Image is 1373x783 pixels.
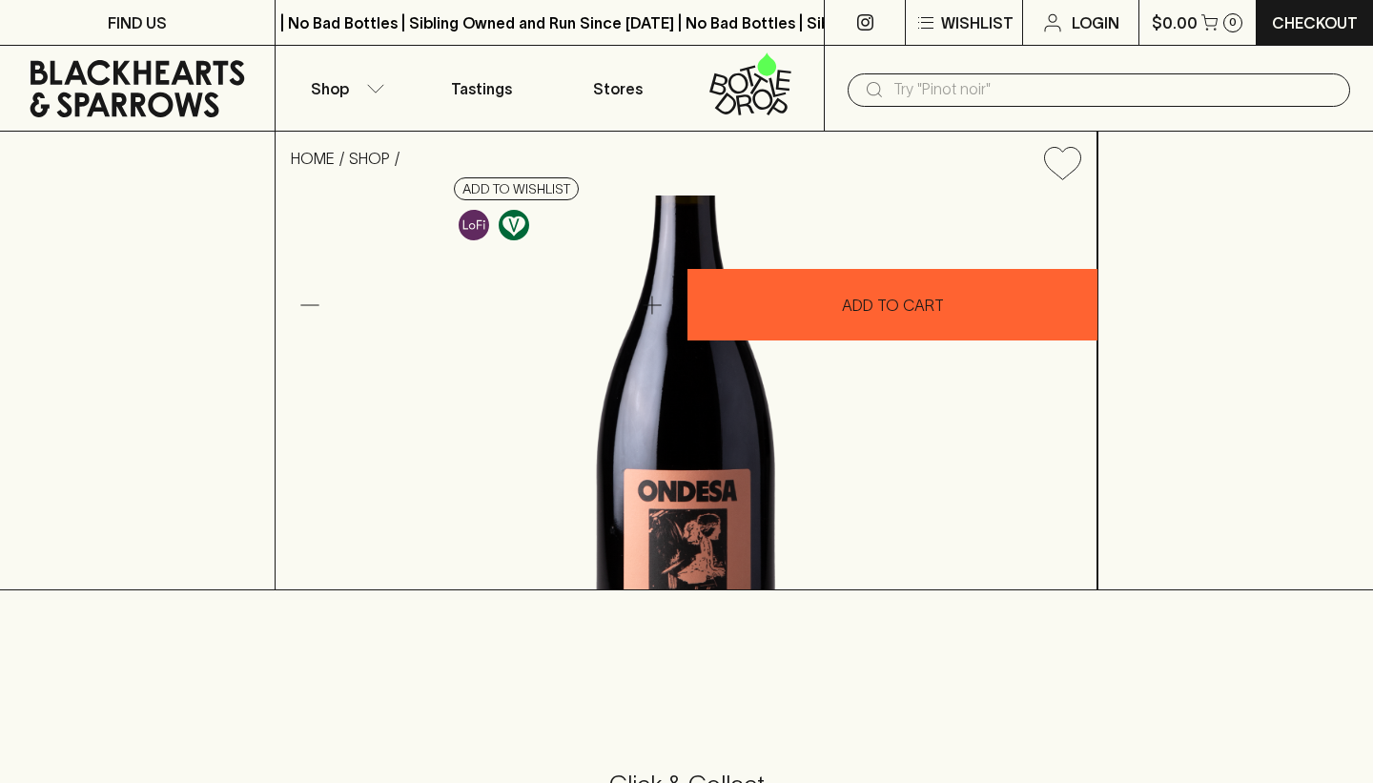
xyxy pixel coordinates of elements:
[1036,139,1089,188] button: Add to wishlist
[842,294,944,317] p: ADD TO CART
[108,11,167,34] p: FIND US
[276,46,413,131] button: Shop
[499,210,529,240] img: Vegan
[459,210,489,240] img: Lo-Fi
[893,74,1335,105] input: Try "Pinot noir"
[1152,11,1198,34] p: $0.00
[454,177,579,200] button: Add to wishlist
[550,46,687,131] a: Stores
[1272,11,1358,34] p: Checkout
[941,11,1014,34] p: Wishlist
[311,77,349,100] p: Shop
[349,150,390,167] a: SHOP
[413,46,550,131] a: Tastings
[1072,11,1119,34] p: Login
[291,150,335,167] a: HOME
[687,269,1097,340] button: ADD TO CART
[1229,17,1237,28] p: 0
[494,205,534,245] a: Made without the use of any animal products.
[593,77,643,100] p: Stores
[454,205,494,245] a: Some may call it natural, others minimum intervention, either way, it’s hands off & maybe even a ...
[276,196,1096,589] img: 41399.png
[451,77,512,100] p: Tastings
